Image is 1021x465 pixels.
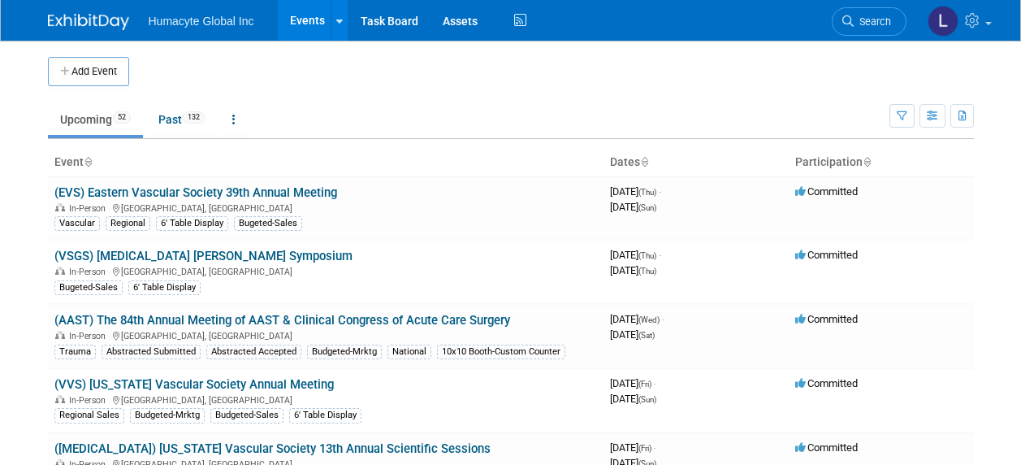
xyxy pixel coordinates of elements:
span: Committed [795,313,858,325]
span: - [659,185,661,198]
div: Vascular [54,216,100,231]
div: [GEOGRAPHIC_DATA], [GEOGRAPHIC_DATA] [54,201,597,214]
span: [DATE] [610,201,656,213]
span: [DATE] [610,249,661,261]
span: Humacyte Global Inc [149,15,254,28]
img: ExhibitDay [48,14,129,30]
a: ([MEDICAL_DATA]) [US_STATE] Vascular Society 13th Annual Scientific Sessions [54,441,491,456]
span: In-Person [69,203,110,214]
a: Past132 [146,104,217,135]
img: In-Person Event [55,267,65,275]
span: [DATE] [610,328,655,341]
a: Sort by Start Date [640,155,648,168]
span: In-Person [69,331,110,341]
div: Regional Sales [54,408,124,423]
button: Add Event [48,57,129,86]
div: Abstracted Submitted [102,345,201,359]
span: 52 [113,111,131,124]
img: In-Person Event [55,203,65,211]
span: - [659,249,661,261]
span: (Sun) [638,203,656,212]
span: Search [854,15,891,28]
span: [DATE] [610,377,656,389]
span: (Fri) [638,444,651,453]
a: (EVS) Eastern Vascular Society 39th Annual Meeting [54,185,337,200]
img: In-Person Event [55,331,65,339]
img: In-Person Event [55,395,65,403]
span: Committed [795,249,858,261]
div: 6' Table Display [156,216,228,231]
img: Linda Hamilton [928,6,958,37]
span: (Thu) [638,188,656,197]
div: National [387,345,431,359]
div: 6' Table Display [289,408,361,423]
a: Sort by Event Name [84,155,92,168]
span: (Thu) [638,251,656,260]
span: (Fri) [638,380,651,389]
span: - [654,441,656,454]
a: (VVS) [US_STATE] Vascular Society Annual Meeting [54,377,334,392]
th: Dates [604,149,789,176]
span: In-Person [69,395,110,406]
div: [GEOGRAPHIC_DATA], [GEOGRAPHIC_DATA] [54,264,597,277]
span: (Sat) [638,331,655,340]
div: 10x10 Booth-Custom Counter [437,345,565,359]
a: Upcoming52 [48,104,143,135]
div: [GEOGRAPHIC_DATA], [GEOGRAPHIC_DATA] [54,393,597,406]
span: 132 [183,111,205,124]
th: Event [48,149,604,176]
div: 6' Table Display [128,280,201,295]
a: (VSGS) [MEDICAL_DATA] [PERSON_NAME] Symposium [54,249,353,263]
a: Sort by Participation Type [863,155,871,168]
div: Budgeted-Sales [210,408,283,423]
span: [DATE] [610,393,656,405]
div: [GEOGRAPHIC_DATA], [GEOGRAPHIC_DATA] [54,328,597,341]
span: (Sun) [638,395,656,404]
span: [DATE] [610,185,661,198]
span: - [654,377,656,389]
th: Participation [789,149,974,176]
div: Abstracted Accepted [206,345,301,359]
a: (AAST) The 84th Annual Meeting of AAST & Clinical Congress of Acute Care Surgery [54,313,510,328]
span: (Thu) [638,267,656,276]
div: Budgeted-Mrktg [130,408,205,423]
span: (Wed) [638,315,660,324]
div: Trauma [54,345,96,359]
a: Search [832,7,906,36]
div: Regional [106,216,150,231]
div: Budgeted-Mrktg [307,345,382,359]
span: [DATE] [610,313,664,325]
span: Committed [795,441,858,454]
span: [DATE] [610,441,656,454]
span: Committed [795,377,858,389]
div: Bugeted-Sales [54,280,123,295]
span: - [662,313,664,325]
span: [DATE] [610,264,656,276]
span: Committed [795,185,858,198]
span: In-Person [69,267,110,277]
div: Bugeted-Sales [234,216,302,231]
